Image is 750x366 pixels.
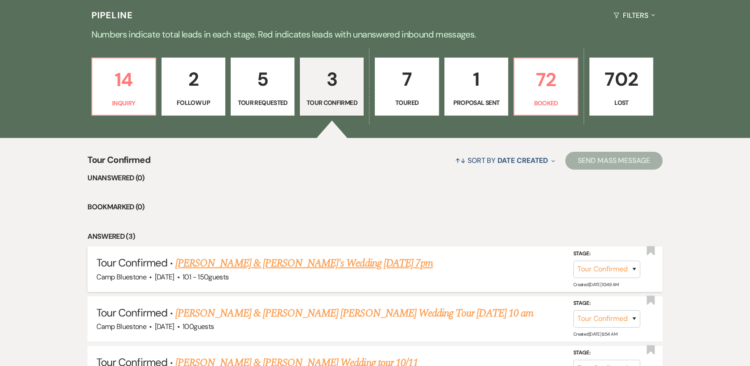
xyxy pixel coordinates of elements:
button: Filters [610,4,659,27]
a: 72Booked [514,58,578,116]
a: 3Tour Confirmed [300,58,364,116]
li: Unanswered (0) [87,172,663,184]
span: Camp Bluestone [96,322,146,331]
label: Stage: [573,348,640,358]
p: 2 [167,64,220,94]
span: 101 - 150 guests [182,272,228,282]
p: 3 [306,64,358,94]
span: Date Created [497,156,548,165]
p: 72 [520,65,572,95]
h3: Pipeline [91,9,133,21]
a: [PERSON_NAME] & [PERSON_NAME]'s Wedding [DATE] 7pm [175,255,433,271]
label: Stage: [573,249,640,259]
p: Inquiry [98,98,150,108]
button: Sort By Date Created [452,149,559,172]
span: Created: [DATE] 10:49 AM [573,281,618,287]
span: [DATE] [155,322,174,331]
p: 702 [595,64,647,94]
span: Created: [DATE] 8:54 AM [573,331,617,337]
span: 100 guests [182,322,214,331]
p: 1 [450,64,502,94]
a: 7Toured [375,58,439,116]
span: Tour Confirmed [96,256,167,270]
p: Tour Requested [236,98,289,108]
span: [DATE] [155,272,174,282]
p: Booked [520,98,572,108]
li: Bookmarked (0) [87,201,663,213]
p: Toured [381,98,433,108]
label: Stage: [573,299,640,308]
span: ↑↓ [455,156,466,165]
span: Tour Confirmed [87,153,150,172]
span: Tour Confirmed [96,306,167,320]
a: 1Proposal Sent [444,58,508,116]
p: Follow Up [167,98,220,108]
a: 2Follow Up [162,58,225,116]
p: Proposal Sent [450,98,502,108]
p: 14 [98,65,150,95]
li: Answered (3) [87,231,663,242]
button: Send Mass Message [565,152,663,170]
p: 5 [236,64,289,94]
p: Lost [595,98,647,108]
a: 5Tour Requested [231,58,294,116]
p: 7 [381,64,433,94]
a: 702Lost [589,58,653,116]
p: Tour Confirmed [306,98,358,108]
a: [PERSON_NAME] & [PERSON_NAME] [PERSON_NAME] Wedding Tour [DATE] 10 am [175,305,533,321]
span: Camp Bluestone [96,272,146,282]
a: 14Inquiry [91,58,156,116]
p: Numbers indicate total leads in each stage. Red indicates leads with unanswered inbound messages. [54,27,696,42]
